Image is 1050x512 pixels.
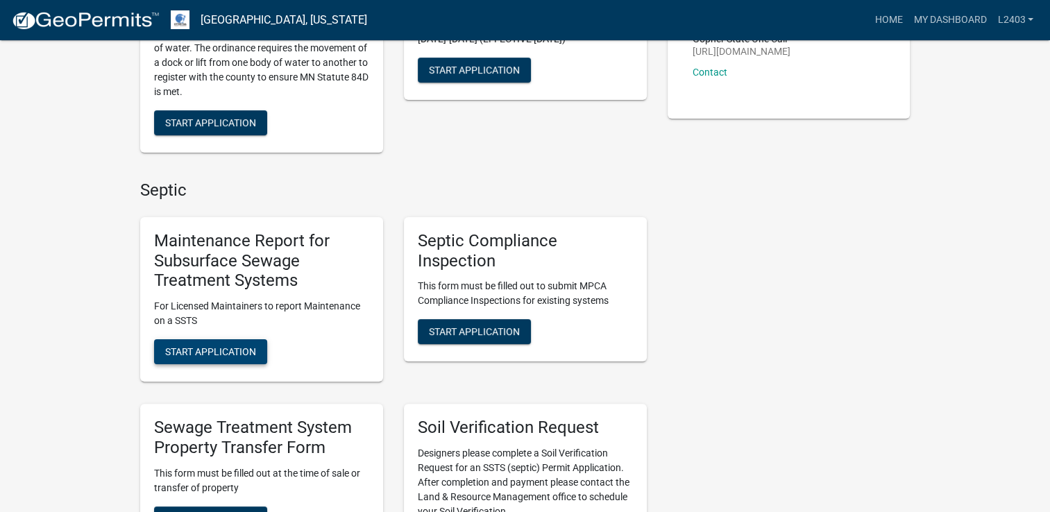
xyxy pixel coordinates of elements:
[418,319,531,344] button: Start Application
[201,8,367,32] a: [GEOGRAPHIC_DATA], [US_STATE]
[429,64,520,75] span: Start Application
[869,7,908,33] a: Home
[429,326,520,337] span: Start Application
[418,279,633,308] p: This form must be filled out to submit MPCA Compliance Inspections for existing systems
[165,117,256,128] span: Start Application
[140,180,647,200] h4: Septic
[154,231,369,291] h5: Maintenance Report for Subsurface Sewage Treatment Systems
[908,7,992,33] a: My Dashboard
[154,299,369,328] p: For Licensed Maintainers to report Maintenance on a SSTS
[154,339,267,364] button: Start Application
[171,10,189,29] img: Otter Tail County, Minnesota
[154,466,369,495] p: This form must be filled out at the time of sale or transfer of property
[418,58,531,83] button: Start Application
[154,418,369,458] h5: Sewage Treatment System Property Transfer Form
[693,34,790,44] p: Gopher State One Call
[992,7,1039,33] a: L2403
[165,346,256,357] span: Start Application
[154,110,267,135] button: Start Application
[693,67,727,78] a: Contact
[418,231,633,271] h5: Septic Compliance Inspection
[693,46,790,56] p: [URL][DOMAIN_NAME]
[418,418,633,438] h5: Soil Verification Request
